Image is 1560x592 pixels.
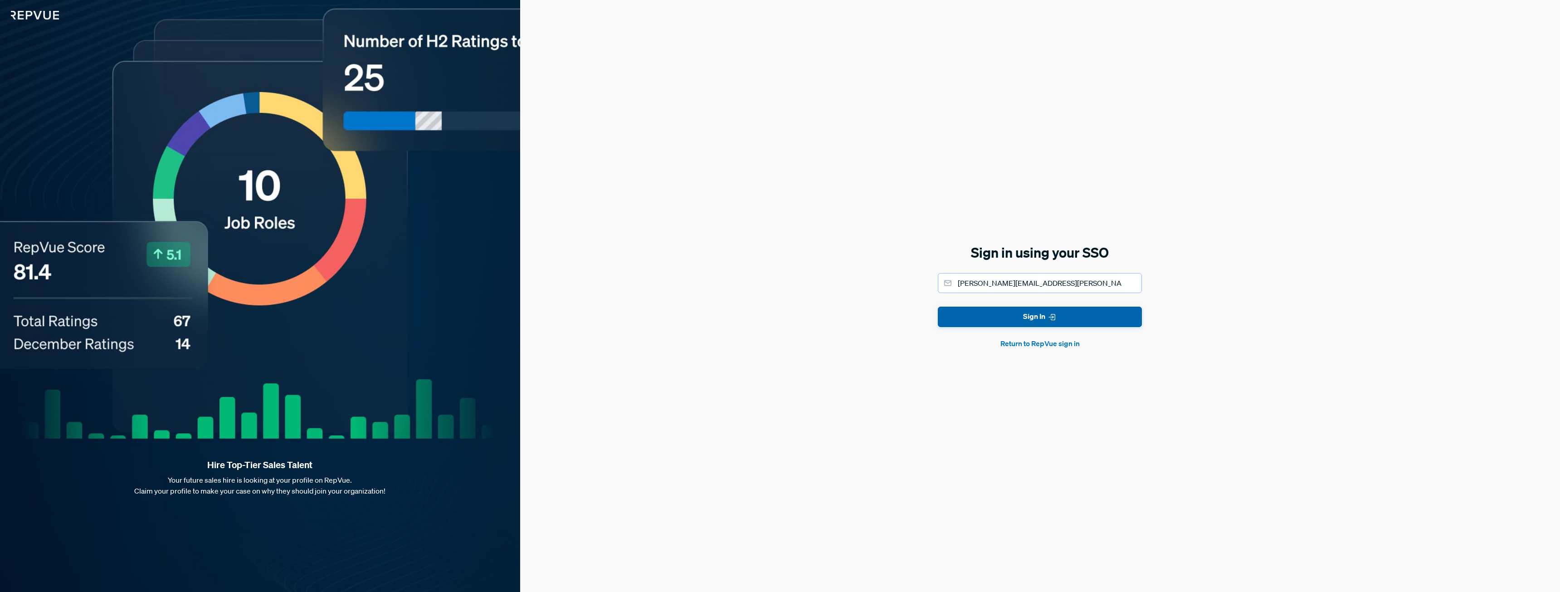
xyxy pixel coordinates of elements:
button: Sign In [938,307,1142,327]
h5: Sign in using your SSO [938,243,1142,262]
strong: Hire Top-Tier Sales Talent [15,459,506,471]
button: Return to RepVue sign in [938,338,1142,349]
p: Your future sales hire is looking at your profile on RepVue. Claim your profile to make your case... [15,475,506,496]
input: Email address [938,273,1142,293]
